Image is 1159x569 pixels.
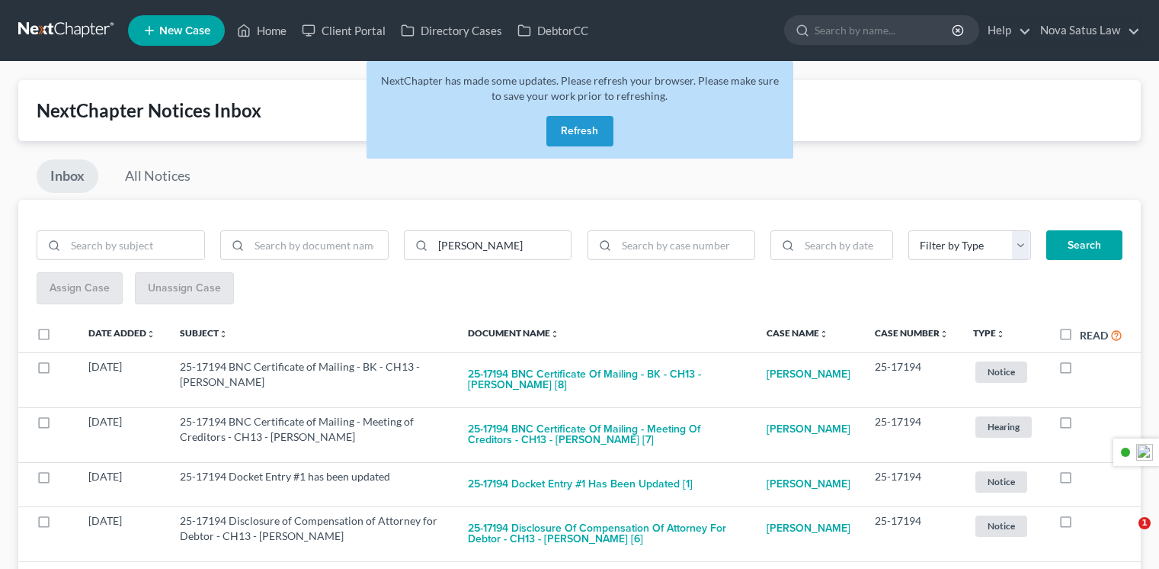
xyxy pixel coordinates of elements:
[975,362,1027,382] span: Notice
[973,469,1034,494] a: Notice
[168,506,456,561] td: 25-17194 Disclosure of Compensation of Attorney for Debtor - CH13 - [PERSON_NAME]
[863,462,961,506] td: 25-17194
[510,17,596,44] a: DebtorCC
[940,330,949,339] i: unfold_more
[468,513,742,555] button: 25-17194 Disclosure of Compensation of Attorney for Debtor - CH13 - [PERSON_NAME] [6]
[980,17,1031,44] a: Help
[996,330,1005,339] i: unfold_more
[468,414,742,455] button: 25-17194 BNC Certificate of Mailing - Meeting of Creditors - CH13 - [PERSON_NAME] [7]
[973,359,1034,384] a: Notice
[863,352,961,407] td: 25-17194
[616,231,755,260] input: Search by case number
[76,352,168,407] td: [DATE]
[767,359,850,390] a: [PERSON_NAME]
[875,327,949,339] a: Case Numberunfold_more
[863,506,961,561] td: 25-17194
[975,516,1027,536] span: Notice
[767,414,850,445] a: [PERSON_NAME]
[546,116,613,146] button: Refresh
[168,352,456,407] td: 25-17194 BNC Certificate of Mailing - BK - CH13 - [PERSON_NAME]
[973,513,1034,538] a: Notice
[550,330,559,339] i: unfold_more
[468,327,559,339] a: Document Nameunfold_more
[88,327,155,339] a: Date Addedunfold_more
[180,327,228,339] a: Subjectunfold_more
[468,359,742,400] button: 25-17194 BNC Certificate of Mailing - BK - CH13 - [PERSON_NAME] [8]
[37,98,1122,123] div: NextChapter Notices Inbox
[819,330,828,339] i: unfold_more
[159,25,210,37] span: New Case
[76,506,168,561] td: [DATE]
[76,462,168,506] td: [DATE]
[1138,517,1151,529] span: 1
[111,159,204,193] a: All Notices
[767,469,850,500] a: [PERSON_NAME]
[1046,230,1122,261] button: Search
[37,159,98,193] a: Inbox
[975,471,1027,492] span: Notice
[168,407,456,462] td: 25-17194 BNC Certificate of Mailing - Meeting of Creditors - CH13 - [PERSON_NAME]
[249,231,388,260] input: Search by document name
[767,513,850,544] a: [PERSON_NAME]
[1080,327,1108,343] label: Read
[1107,517,1144,554] iframe: Intercom live chat
[468,469,693,500] button: 25-17194 Docket Entry #1 has been updated [1]
[975,416,1032,437] span: Hearing
[767,327,828,339] a: Case Nameunfold_more
[815,16,954,44] input: Search by name...
[168,462,456,506] td: 25-17194 Docket Entry #1 has been updated
[219,330,228,339] i: unfold_more
[76,407,168,462] td: [DATE]
[433,231,571,260] input: Search by case name
[146,330,155,339] i: unfold_more
[229,17,294,44] a: Home
[863,407,961,462] td: 25-17194
[799,231,892,260] input: Search by date
[381,74,779,102] span: NextChapter has made some updates. Please refresh your browser. Please make sure to save your wor...
[973,414,1034,439] a: Hearing
[66,231,204,260] input: Search by subject
[973,327,1005,339] a: Typeunfold_more
[1033,17,1140,44] a: Nova Satus Law
[393,17,510,44] a: Directory Cases
[294,17,393,44] a: Client Portal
